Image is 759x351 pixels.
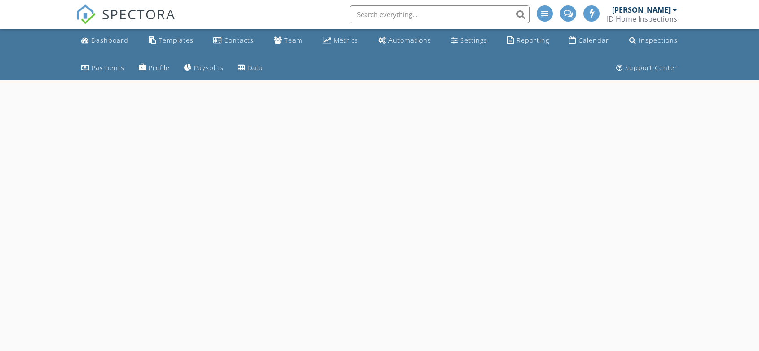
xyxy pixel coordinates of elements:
[612,5,671,14] div: [PERSON_NAME]
[613,60,681,76] a: Support Center
[78,32,132,49] a: Dashboard
[76,12,176,31] a: SPECTORA
[210,32,257,49] a: Contacts
[626,32,681,49] a: Inspections
[375,32,435,49] a: Automations (Advanced)
[224,36,254,44] div: Contacts
[607,14,677,23] div: ID Home Inspections
[319,32,362,49] a: Metrics
[388,36,431,44] div: Automations
[145,32,197,49] a: Templates
[92,63,124,72] div: Payments
[578,36,609,44] div: Calendar
[504,32,553,49] a: Reporting
[460,36,487,44] div: Settings
[270,32,306,49] a: Team
[159,36,194,44] div: Templates
[91,36,128,44] div: Dashboard
[350,5,530,23] input: Search everything...
[102,4,176,23] span: SPECTORA
[194,63,224,72] div: Paysplits
[234,60,267,76] a: Data
[448,32,491,49] a: Settings
[247,63,263,72] div: Data
[78,60,128,76] a: Payments
[639,36,678,44] div: Inspections
[516,36,549,44] div: Reporting
[181,60,227,76] a: Paysplits
[149,63,170,72] div: Profile
[334,36,358,44] div: Metrics
[76,4,96,24] img: The Best Home Inspection Software - Spectora
[135,60,173,76] a: Company Profile
[625,63,678,72] div: Support Center
[284,36,303,44] div: Team
[565,32,613,49] a: Calendar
